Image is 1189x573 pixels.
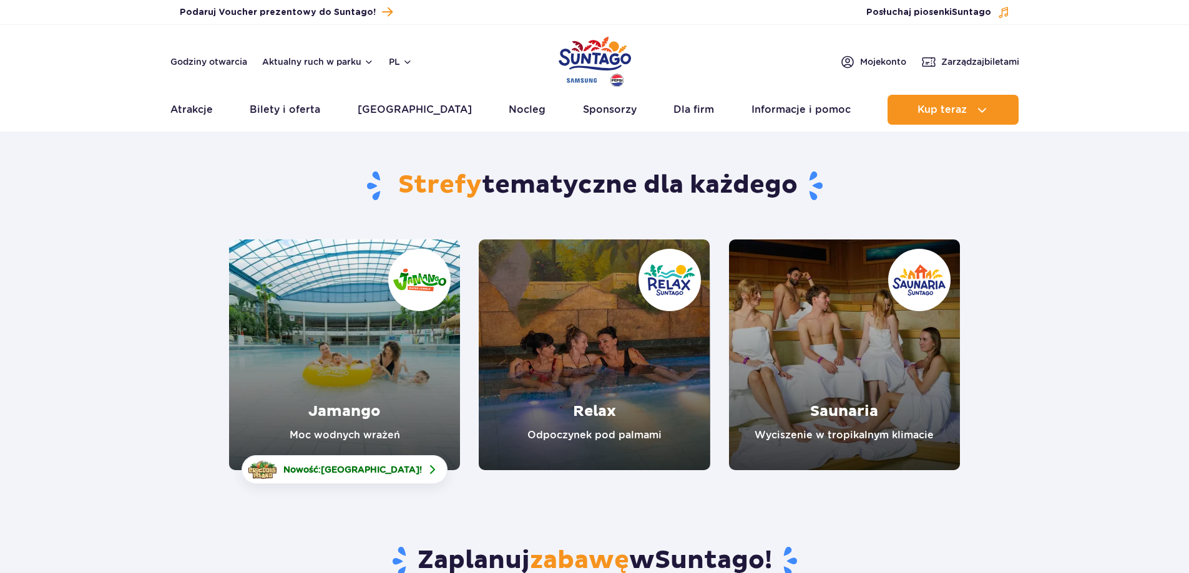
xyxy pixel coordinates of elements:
[250,95,320,125] a: Bilety i oferta
[180,4,393,21] a: Podaruj Voucher prezentowy do Suntago!
[673,95,714,125] a: Dla firm
[262,57,374,67] button: Aktualny ruch w parku
[389,55,413,68] button: pl
[242,455,448,484] a: Nowość:[GEOGRAPHIC_DATA]!
[170,55,247,68] a: Godziny otwarcia
[860,55,906,68] span: Moje konto
[888,95,1019,125] button: Kup teraz
[180,6,376,19] span: Podaruj Voucher prezentowy do Suntago!
[509,95,546,125] a: Nocleg
[866,6,1010,19] button: Posłuchaj piosenkiSuntago
[229,170,960,202] h1: tematyczne dla każdego
[229,239,460,470] a: Jamango
[583,95,637,125] a: Sponsorzy
[917,104,967,115] span: Kup teraz
[358,95,472,125] a: [GEOGRAPHIC_DATA]
[398,170,482,201] span: Strefy
[952,8,991,17] span: Suntago
[941,55,1019,68] span: Zarządzaj biletami
[170,95,213,125] a: Atrakcje
[866,6,991,19] span: Posłuchaj piosenki
[751,95,851,125] a: Informacje i pomoc
[921,54,1019,69] a: Zarządzajbiletami
[479,239,710,470] a: Relax
[321,465,419,474] span: [GEOGRAPHIC_DATA]
[283,463,422,476] span: Nowość: !
[729,239,960,470] a: Saunaria
[559,31,631,89] a: Park of Poland
[840,54,906,69] a: Mojekonto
